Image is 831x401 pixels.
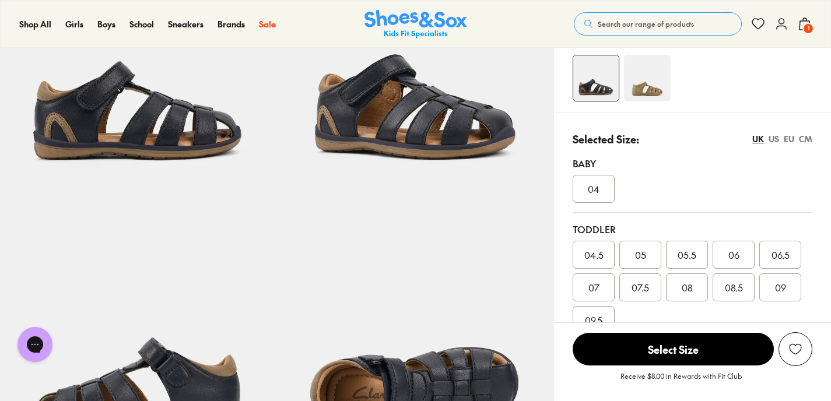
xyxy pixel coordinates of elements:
a: Shop All [19,18,51,30]
span: 04 [588,182,599,196]
iframe: Gorgias live chat messenger [12,323,58,366]
span: Search our range of products [598,19,694,29]
div: Toddler [573,222,812,236]
span: 05.5 [678,248,696,262]
span: 07 [588,280,599,294]
img: 4-553684_1 [573,55,619,101]
div: CM [799,133,812,145]
span: 06 [728,248,739,262]
span: 04.5 [584,248,604,262]
a: Sneakers [168,18,204,30]
span: 06.5 [772,248,790,262]
span: 09.5 [585,313,602,327]
a: School [129,18,154,30]
button: Search our range of products [574,12,742,36]
a: Girls [65,18,83,30]
div: Baby [573,156,812,170]
img: 4-553882_1 [624,55,671,101]
div: UK [752,133,764,145]
img: SNS_Logo_Responsive.svg [364,10,467,38]
div: US [769,133,779,145]
span: Select Size [573,333,774,365]
span: 05 [635,248,646,262]
a: Brands [218,18,245,30]
button: Add to Wishlist [779,332,812,366]
p: Receive $8.00 in Rewards with Fit Club [620,371,742,392]
a: Sale [259,18,276,30]
a: Shoes & Sox [364,10,467,38]
span: 1 [802,23,814,34]
span: 07.5 [632,280,649,294]
p: Selected Size: [573,131,639,147]
button: 1 [798,11,812,37]
span: 09 [775,280,786,294]
button: Select Size [573,332,774,366]
a: Boys [97,18,115,30]
span: 08.5 [725,280,743,294]
div: EU [784,133,794,145]
span: 08 [682,280,693,294]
